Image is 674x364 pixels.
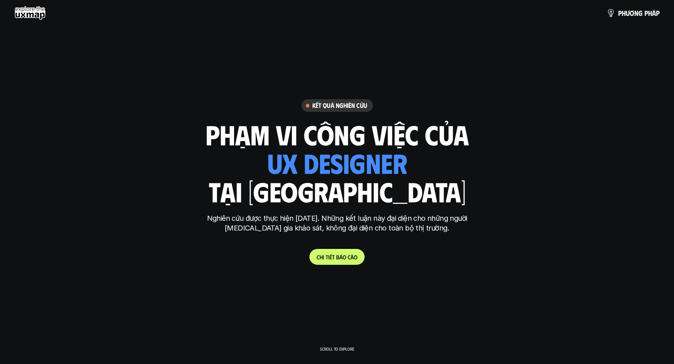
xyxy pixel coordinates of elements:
[618,9,622,17] span: p
[202,214,472,233] p: Nghiên cứu được thực hiện [DATE]. Những kết luận này đại diện cho những người [MEDICAL_DATA] gia ...
[354,254,357,260] span: o
[208,176,466,206] h1: tại [GEOGRAPHIC_DATA]
[320,254,323,260] span: h
[309,249,365,265] a: Chitiếtbáocáo
[206,119,469,149] h1: phạm vi công việc của
[343,254,346,260] span: o
[328,254,330,260] span: i
[336,254,339,260] span: b
[656,9,660,17] span: p
[312,101,367,110] h6: Kết quả nghiên cứu
[652,9,656,17] span: á
[326,254,328,260] span: t
[648,9,652,17] span: h
[332,254,335,260] span: t
[607,6,660,20] a: phươngpháp
[644,9,648,17] span: p
[626,9,630,17] span: ư
[622,9,626,17] span: h
[351,254,354,260] span: á
[330,254,332,260] span: ế
[317,254,320,260] span: C
[630,9,634,17] span: ơ
[638,9,643,17] span: g
[348,254,351,260] span: c
[634,9,638,17] span: n
[323,254,324,260] span: i
[320,346,354,351] p: Scroll to explore
[339,254,343,260] span: á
